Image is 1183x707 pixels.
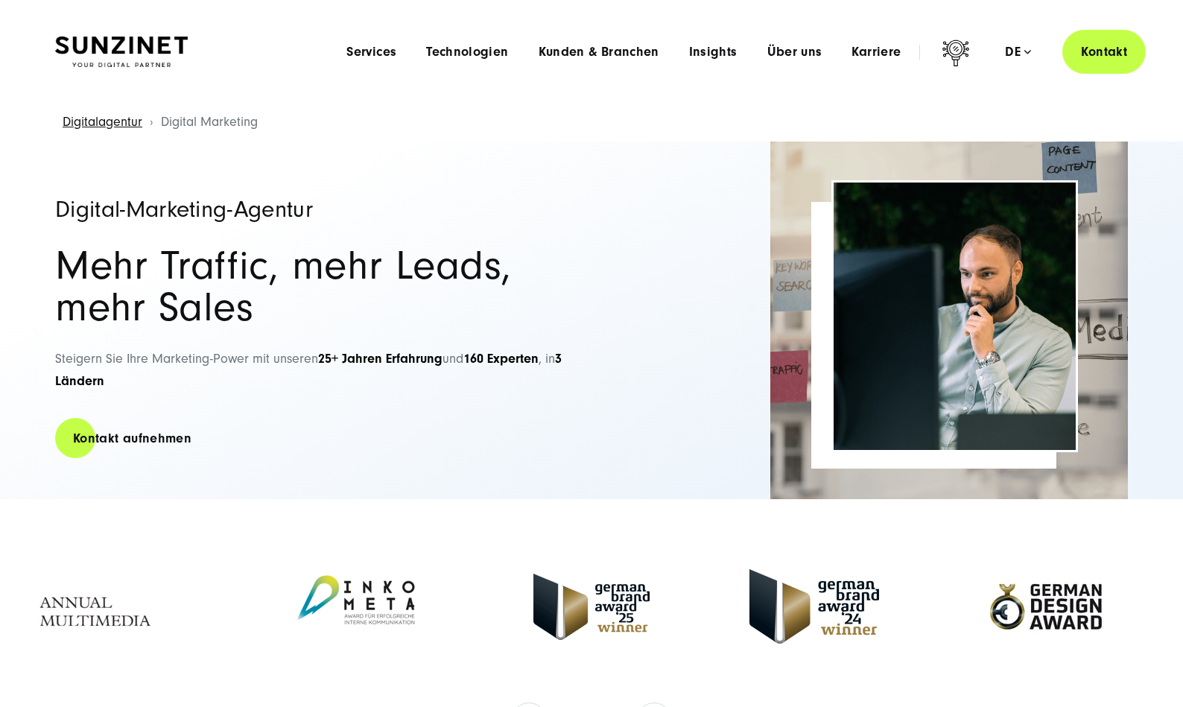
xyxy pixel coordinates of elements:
[767,45,822,60] a: Über uns
[55,245,577,329] h2: Mehr Traffic, mehr Leads, mehr Sales
[55,37,188,68] img: SUNZINET Full Service Digital Agentur
[539,45,659,60] a: Kunden & Branchen
[749,569,879,644] img: German-Brand-Award - Full Service digital agentur SUNZINET
[318,351,443,367] strong: 25+ Jahren Erfahrung
[1005,45,1031,60] div: de
[21,562,177,651] img: Annual Multimedia Awards - Full Service Digitalagentur SUNZINET
[770,142,1128,499] img: Full-Service Digitalagentur SUNZINET - Digital Marketing_2
[979,551,1113,662] img: German-Design-Award
[533,574,650,640] img: German Brand Award winner 2025 - Full Service Digital Agentur SUNZINET
[1062,30,1146,74] a: Kontakt
[851,45,901,60] a: Karriere
[55,417,209,460] a: Kontakt aufnehmen
[346,45,396,60] a: Services
[55,351,562,390] span: Steigern Sie Ihre Marketing-Power mit unseren und , in
[426,45,508,60] a: Technologien
[55,197,577,221] h1: Digital-Marketing-Agentur
[161,114,258,130] span: Digital Marketing
[689,45,738,60] a: Insights
[63,114,142,130] a: Digitalagentur
[463,351,539,367] strong: 160 Experten
[277,562,434,651] img: Inkometa Award für interne Kommunikation - Full Service Digitalagentur SUNZINET
[834,183,1076,450] img: Full-Service Digitalagentur SUNZINET - Digital Marketing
